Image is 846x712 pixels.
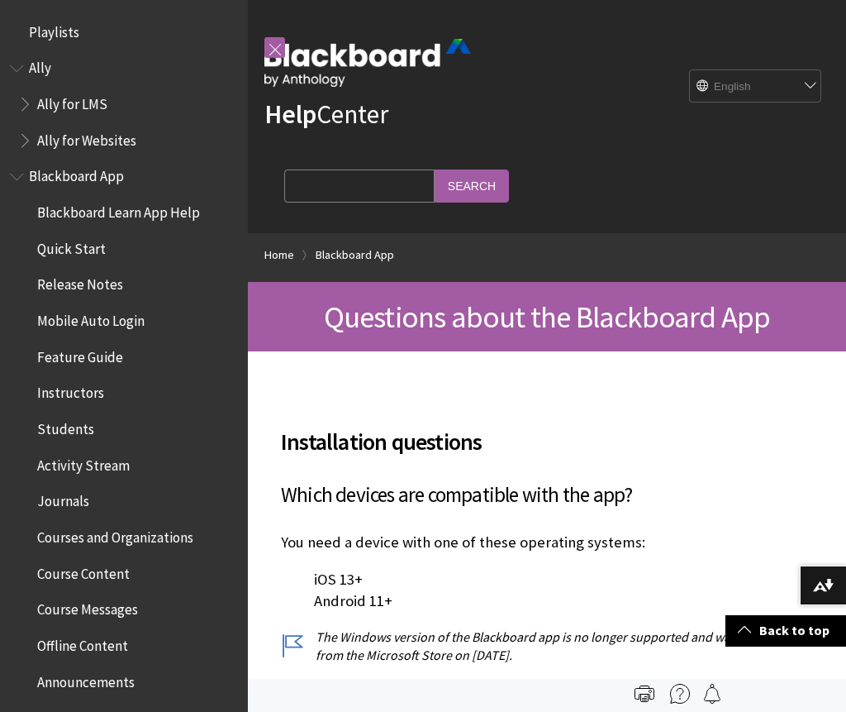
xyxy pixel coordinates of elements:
[10,18,238,46] nav: Book outline for Playlists
[37,127,136,149] span: Ally for Websites
[37,307,145,329] span: Mobile Auto Login
[37,90,107,112] span: Ally for LMS
[264,98,316,131] strong: Help
[264,98,388,131] a: HelpCenter
[37,560,130,582] span: Course Content
[670,684,690,704] img: More help
[37,488,89,510] span: Journals
[37,632,128,654] span: Offline Content
[37,343,123,366] span: Feature Guide
[725,615,846,646] a: Back to top
[634,684,654,704] img: Print
[435,170,509,202] input: Search
[29,55,51,77] span: Ally
[281,532,813,553] p: You need a device with one of these operating systems:
[37,452,130,474] span: Activity Stream
[37,596,138,619] span: Course Messages
[37,668,135,690] span: Announcements
[37,523,193,546] span: Courses and Organizations
[690,70,822,103] select: Site Language Selector
[10,55,238,155] nav: Book outline for Anthology Ally Help
[37,198,200,221] span: Blackboard Learn App Help
[37,415,94,437] span: Students
[281,424,813,459] span: Installation questions
[281,628,813,665] p: The Windows version of the Blackboard app is no longer supported and was removed from the Microso...
[702,684,722,704] img: Follow this page
[29,163,124,185] span: Blackboard App
[264,39,471,87] img: Blackboard by Anthology
[37,271,123,294] span: Release Notes
[316,245,394,265] a: Blackboard App
[37,380,104,402] span: Instructors
[281,569,813,612] p: iOS 13+ Android 11+
[264,245,294,265] a: Home
[324,298,771,336] span: Questions about the Blackboard App
[37,235,106,257] span: Quick Start
[281,480,813,511] h3: Which devices are compatible with the app?
[29,18,79,41] span: Playlists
